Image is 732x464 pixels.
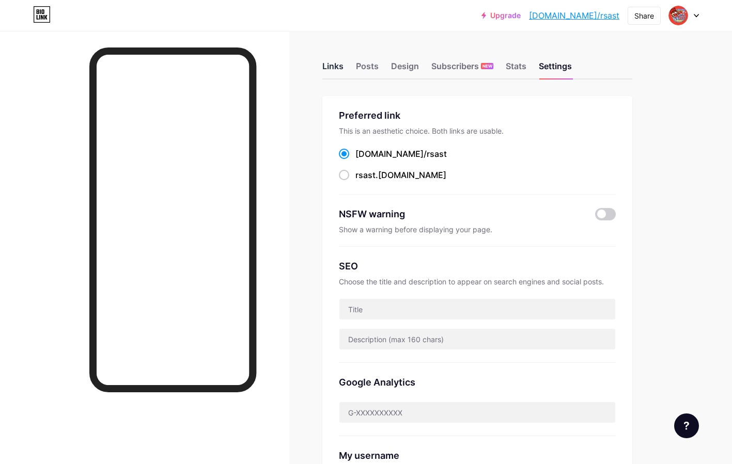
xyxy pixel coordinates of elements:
div: Google Analytics [339,375,616,389]
span: rsast [355,170,376,180]
div: Posts [356,60,379,78]
div: Share [634,10,654,21]
img: rsast [668,6,688,25]
div: Stats [506,60,526,78]
a: Upgrade [481,11,521,20]
div: Settings [539,60,572,78]
span: rsast [427,149,447,159]
input: G-XXXXXXXXXX [339,402,615,423]
input: Description (max 160 chars) [339,329,615,349]
div: [DOMAIN_NAME]/ [355,148,447,160]
input: Title [339,299,615,319]
div: .[DOMAIN_NAME] [355,169,446,181]
a: [DOMAIN_NAME]/rsast [529,9,619,22]
div: This is an aesthetic choice. Both links are usable. [339,126,616,135]
div: Design [391,60,419,78]
div: Subscribers [431,60,493,78]
div: Choose the title and description to appear on search engines and social posts. [339,277,616,286]
div: Links [322,60,344,78]
div: My username [339,449,616,462]
div: Preferred link [339,108,616,122]
span: NEW [482,63,492,69]
div: SEO [339,259,616,273]
div: NSFW warning [339,207,580,221]
div: Show a warning before displaying your page. [339,225,616,234]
